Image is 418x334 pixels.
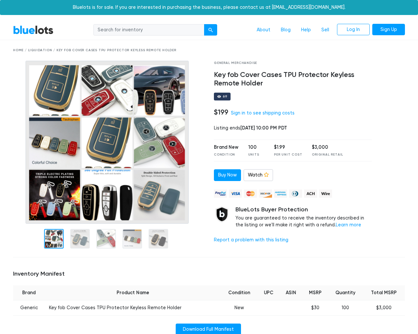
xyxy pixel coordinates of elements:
a: Watch [244,169,273,181]
a: Log In [337,24,370,36]
div: Original Retail [312,152,343,157]
span: [DATE] 10:00 PM PDT [240,125,287,131]
a: Help [296,24,316,36]
td: New [221,300,258,316]
a: Buy Now [214,169,241,181]
input: Search for inventory [93,24,204,36]
td: Key fob Cover Cases TPU Protector Keyless Remote Holder [45,300,221,316]
h4: $199 [214,108,228,116]
img: discover-82be18ecfda2d062aad2762c1ca80e2d36a4073d45c9e0ffae68cd515fbd3d32.png [259,190,272,198]
div: Condition [214,152,238,157]
img: paypal_credit-80455e56f6e1299e8d57f40c0dcee7b8cd4ae79b9eccbfc37e2480457ba36de9.png [214,190,227,198]
a: Learn more [336,222,361,228]
th: Condition [221,285,258,300]
div: Units [248,152,265,157]
img: de23d16d-a00d-4d33-9dea-53c9849dba00-1756435400.png [25,61,189,224]
a: Sign in to see shipping costs [231,110,295,116]
th: Brand [13,285,45,300]
div: You are guaranteed to receive the inventory described in the listing or we'll make it right with ... [235,206,372,229]
img: buyer_protection_shield-3b65640a83011c7d3ede35a8e5a80bfdfaa6a97447f0071c1475b91a4b0b3d01.png [214,206,230,222]
a: About [251,24,276,36]
a: Report a problem with this listing [214,237,288,243]
div: 100 [248,144,265,151]
img: diners_club-c48f30131b33b1bb0e5d0e2dbd43a8bea4cb12cb2961413e2f4250e06c020426.png [289,190,302,198]
img: ach-b7992fed28a4f97f893c574229be66187b9afb3f1a8d16a4691d3d3140a8ab00.png [304,190,317,198]
div: Per Unit Cost [274,152,302,157]
div: Home / Liquidation / Key fob Cover Cases TPU Protector Keyless Remote Holder [13,48,405,53]
td: 100 [328,300,363,316]
div: 69 [223,95,227,98]
th: Total MSRP [363,285,405,300]
td: $30 [302,300,328,316]
div: Listing ends [214,125,372,132]
img: american_express-ae2a9f97a040b4b41f6397f7637041a5861d5f99d0716c09922aba4e24c8547d.png [274,190,287,198]
th: UPC [258,285,280,300]
img: visa-79caf175f036a155110d1892330093d4c38f53c55c9ec9e2c3a54a56571784bb.png [229,190,242,198]
th: Product Name [45,285,221,300]
th: ASIN [280,285,302,300]
td: Generic [13,300,45,316]
img: mastercard-42073d1d8d11d6635de4c079ffdb20a4f30a903dc55d1612383a1b395dd17f39.png [244,190,257,198]
a: Blog [276,24,296,36]
th: MSRP [302,285,328,300]
a: Sell [316,24,334,36]
h5: Inventory Manifest [13,270,405,278]
div: Brand New [214,144,238,151]
div: $3,000 [312,144,343,151]
th: Quantity [328,285,363,300]
td: $3,000 [363,300,405,316]
div: General Merchandise [214,61,372,66]
h4: Key fob Cover Cases TPU Protector Keyless Remote Holder [214,71,372,88]
img: wire-908396882fe19aaaffefbd8e17b12f2f29708bd78693273c0e28e3a24408487f.png [319,190,332,198]
a: BlueLots [13,25,54,35]
a: Sign Up [372,24,405,36]
h5: BlueLots Buyer Protection [235,206,372,213]
div: $1.99 [274,144,302,151]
